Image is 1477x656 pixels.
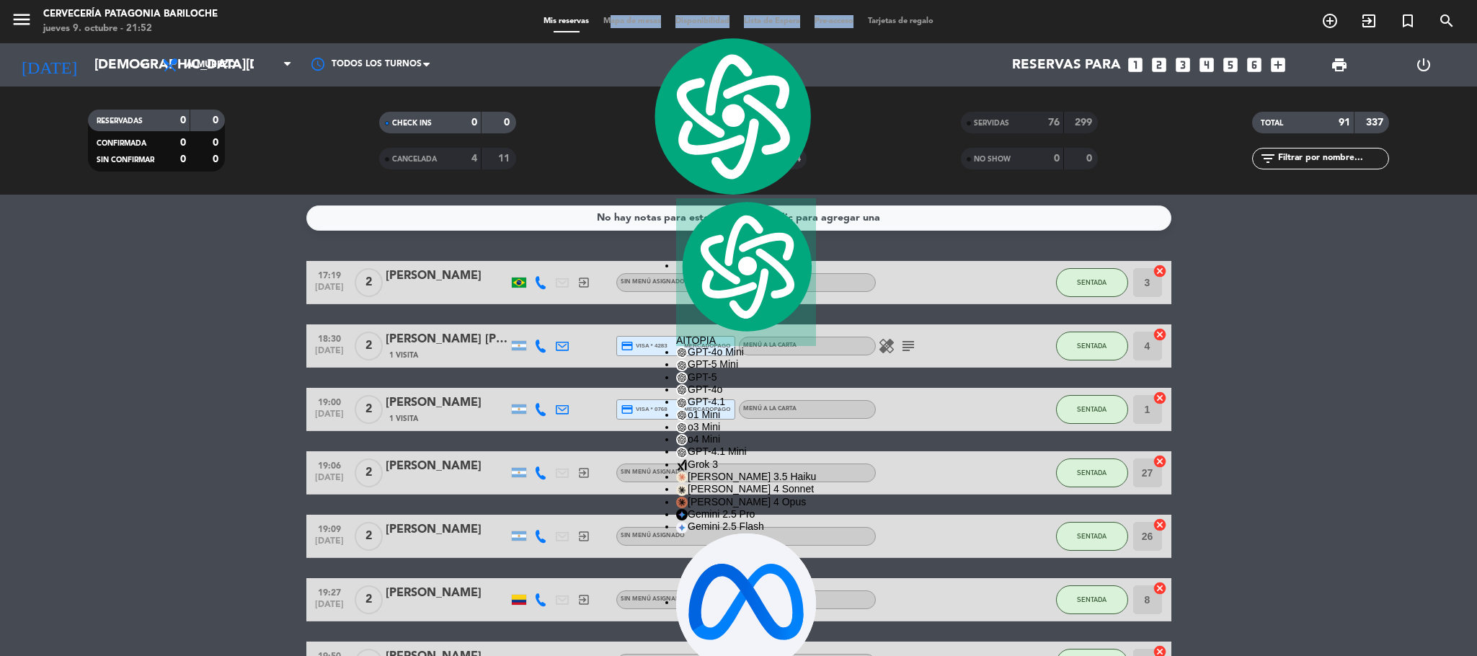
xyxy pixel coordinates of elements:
i: healing [878,337,895,355]
span: SENTADA [1077,532,1106,540]
div: [PERSON_NAME] [PERSON_NAME] [386,330,508,349]
div: GPT-5 Mini [676,358,816,371]
i: looks_3 [1174,56,1192,74]
span: visa * 4283 [621,340,667,353]
img: gpt-black.svg [676,397,688,409]
span: print [1331,56,1348,74]
i: filter_list [1259,150,1277,167]
span: 19:06 [311,456,347,473]
strong: 337 [1366,118,1386,128]
div: o1 Mini [676,409,816,421]
i: cancel [1153,391,1167,405]
button: SENTADA [1056,458,1128,487]
button: SENTADA [1056,585,1128,614]
span: 2 [355,332,383,360]
span: 1 Visita [389,350,418,361]
i: cancel [1153,327,1167,342]
img: gpt-black.svg [676,434,688,446]
div: LOG OUT [1382,43,1466,87]
span: [DATE] [311,536,347,553]
span: TOTAL [1261,120,1283,127]
span: Mis reservas [536,17,596,25]
span: CHECK INS [392,120,432,127]
i: exit_to_app [577,530,590,543]
span: SENTADA [1077,342,1106,350]
strong: 0 [180,154,186,164]
div: [PERSON_NAME] 4 Sonnet [676,483,816,495]
span: [DATE] [311,473,347,489]
span: [DATE] [311,600,347,616]
strong: 0 [213,115,221,125]
span: SENTADA [1077,405,1106,413]
span: 19:00 [311,393,347,409]
span: SIN CONFIRMAR [97,156,154,164]
button: SENTADA [1056,522,1128,551]
i: looks_6 [1245,56,1264,74]
img: gpt-black.svg [676,360,688,371]
div: [PERSON_NAME] 4 Opus [676,496,816,508]
strong: 0 [180,138,186,148]
span: Sin menú asignado [621,279,685,285]
div: No hay notas para este servicio. Haz clic para agregar una [597,210,880,226]
span: 17:19 [311,266,347,283]
i: exit_to_app [577,276,590,289]
div: AITOPIA [676,198,816,346]
i: cancel [1153,518,1167,532]
div: Gemini 2.5 Flash [676,520,816,533]
span: Disponibilidad [668,17,737,25]
div: Cervecería Patagonia Bariloche [43,7,218,22]
strong: 11 [498,154,513,164]
span: Sin menú asignado [621,469,685,475]
span: NO SHOW [974,156,1011,163]
span: visa * 0768 [621,403,667,416]
span: 19:27 [311,583,347,600]
span: Almuerzo [186,60,236,70]
div: GPT-4o [676,384,816,396]
i: looks_one [1126,56,1145,74]
span: [DATE] [311,346,347,363]
span: CONFIRMADA [97,140,146,147]
span: SENTADA [1077,595,1106,603]
span: Reservas para [1012,57,1121,73]
i: credit_card [621,340,634,353]
span: 1 Visita [389,413,418,425]
i: cancel [1153,264,1167,278]
span: Sin menú asignado [621,533,685,538]
strong: 4 [471,154,477,164]
span: Pre-acceso [807,17,861,25]
strong: 0 [180,115,186,125]
i: cancel [1153,581,1167,595]
div: Grok 3 [676,458,816,471]
div: GPT-4.1 Mini [676,446,816,458]
span: 2 [355,268,383,297]
span: CANCELADA [392,156,437,163]
span: SENTADA [1077,469,1106,477]
i: search [1438,12,1455,30]
strong: 299 [1075,118,1095,128]
div: [PERSON_NAME] [386,394,508,412]
div: GPT-4.1 [676,396,816,408]
i: exit_to_app [577,593,590,606]
img: gpt-black.svg [676,384,688,396]
div: [PERSON_NAME] [386,584,508,603]
img: claude-35-opus.svg [676,497,688,508]
img: logo.svg [676,198,816,334]
i: exit_to_app [577,466,590,479]
div: o4 Mini [676,433,816,446]
strong: 76 [1048,118,1060,128]
span: [DATE] [311,409,347,426]
img: gemini-15-pro.svg [676,509,688,520]
span: 2 [355,522,383,551]
strong: 0 [471,118,477,128]
span: 18:30 [311,329,347,346]
span: [DATE] [311,283,347,299]
i: credit_card [621,403,634,416]
span: 2 [355,585,383,614]
div: jueves 9. octubre - 21:52 [43,22,218,36]
span: 2 [355,395,383,424]
i: menu [11,9,32,30]
i: cancel [1153,454,1167,469]
strong: 0 [504,118,513,128]
div: Gemini 2.5 Pro [676,508,816,520]
span: SENTADA [1077,278,1106,286]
